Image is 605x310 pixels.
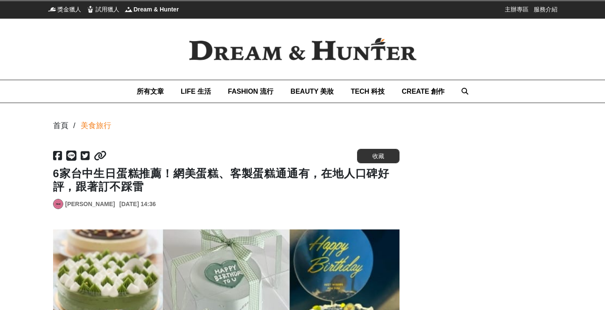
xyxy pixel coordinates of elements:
span: 試用獵人 [96,5,119,14]
a: 主辦專區 [505,5,529,14]
a: CREATE 創作 [402,80,445,103]
a: 獎金獵人獎金獵人 [48,5,81,14]
a: 所有文章 [137,80,164,103]
span: 所有文章 [137,88,164,95]
div: 首頁 [53,120,68,131]
button: 收藏 [357,149,400,163]
a: LIFE 生活 [181,80,211,103]
span: BEAUTY 美妝 [290,88,334,95]
a: [PERSON_NAME] [65,200,115,209]
img: Dream & Hunter [175,24,430,74]
div: / [73,120,76,131]
h1: 6家台中生日蛋糕推薦！網美蛋糕、客製蛋糕通通有，在地人口碑好評，跟著訂不踩雷 [53,167,400,193]
div: [DATE] 14:36 [119,200,156,209]
img: Avatar [53,199,63,209]
a: BEAUTY 美妝 [290,80,334,103]
a: FASHION 流行 [228,80,274,103]
a: 美食旅行 [81,120,111,131]
span: LIFE 生活 [181,88,211,95]
span: 獎金獵人 [57,5,81,14]
a: TECH 科技 [351,80,385,103]
a: 服務介紹 [534,5,557,14]
img: 獎金獵人 [48,5,56,14]
a: 試用獵人試用獵人 [86,5,119,14]
span: FASHION 流行 [228,88,274,95]
span: TECH 科技 [351,88,385,95]
span: Dream & Hunter [134,5,179,14]
span: CREATE 創作 [402,88,445,95]
a: Dream & HunterDream & Hunter [124,5,179,14]
img: Dream & Hunter [124,5,133,14]
img: 試用獵人 [86,5,95,14]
